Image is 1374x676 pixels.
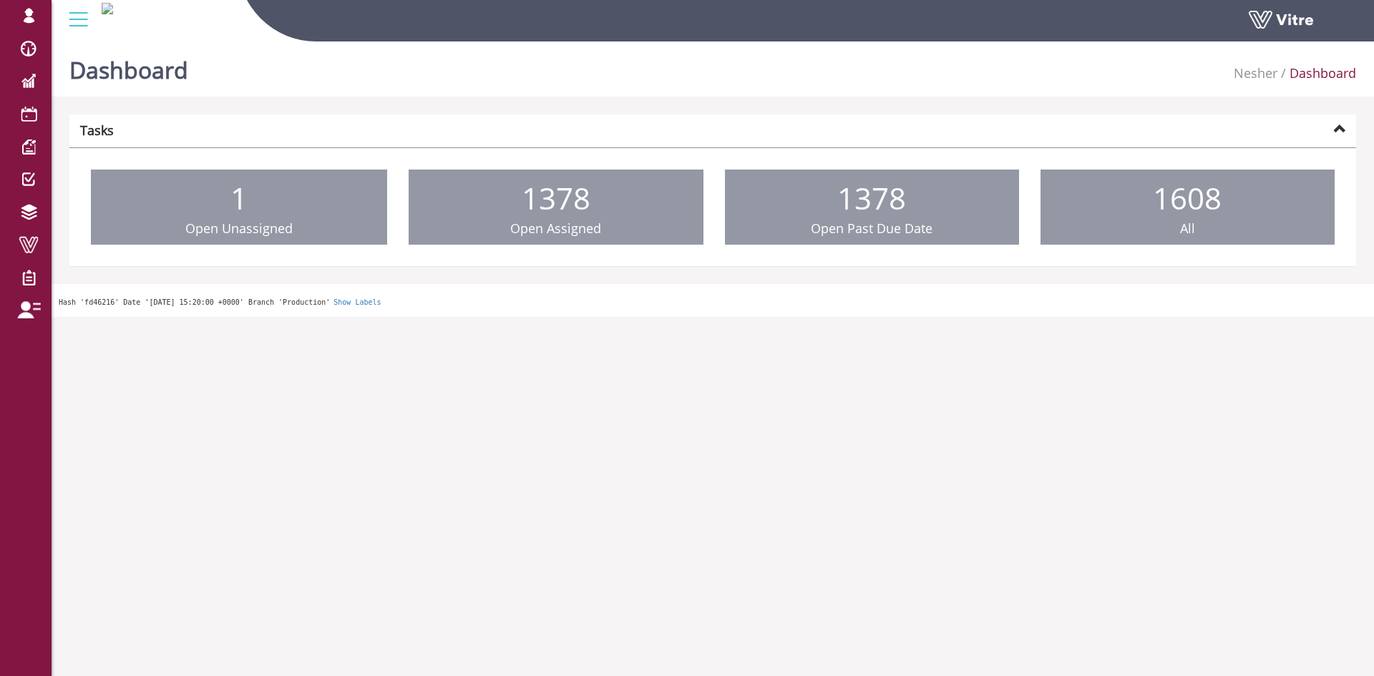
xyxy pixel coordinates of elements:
span: Open Assigned [510,220,601,237]
a: 1378 Open Past Due Date [725,170,1019,245]
a: 1608 All [1041,170,1335,245]
h1: Dashboard [69,36,188,97]
a: Nesher [1234,64,1277,82]
a: 1 Open Unassigned [91,170,387,245]
span: Hash 'fd46216' Date '[DATE] 15:20:00 +0000' Branch 'Production' [59,298,330,306]
span: 1 [230,177,248,218]
a: 1378 Open Assigned [409,170,703,245]
span: Open Past Due Date [811,220,932,237]
span: All [1180,220,1195,237]
strong: Tasks [80,122,114,139]
img: 40d9aad5-a737-4999-9f13-b3f23ddca12b.png [102,3,113,14]
li: Dashboard [1277,64,1356,83]
span: 1378 [837,177,906,218]
span: Open Unassigned [185,220,293,237]
span: 1608 [1153,177,1222,218]
span: 1378 [522,177,590,218]
a: Show Labels [333,298,381,306]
